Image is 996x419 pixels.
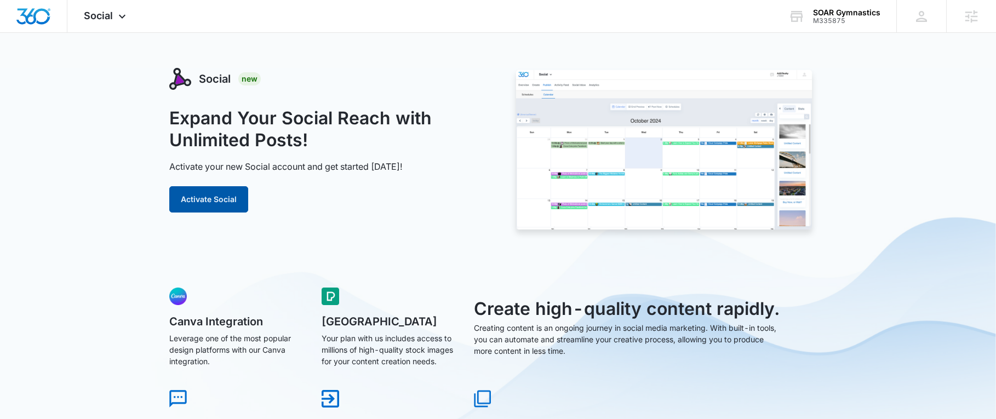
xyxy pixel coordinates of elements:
[474,322,782,357] p: Creating content is an ongoing journey in social media marketing. With built-in tools, you can au...
[813,17,880,25] div: account id
[169,160,403,173] p: Activate your new Social account and get started [DATE]!
[169,186,248,213] button: Activate Social
[813,8,880,17] div: account name
[322,316,459,327] h5: [GEOGRAPHIC_DATA]
[84,10,113,21] span: Social
[238,72,261,85] div: New
[169,316,306,327] h5: Canva Integration
[474,296,782,322] h3: Create high-quality content rapidly.
[322,332,459,367] p: Your plan with us includes access to millions of high-quality stock images for your content creat...
[169,332,306,367] p: Leverage one of the most popular design platforms with our Canva integration.
[169,107,486,151] h1: Expand Your Social Reach with Unlimited Posts!
[199,71,231,87] h3: Social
